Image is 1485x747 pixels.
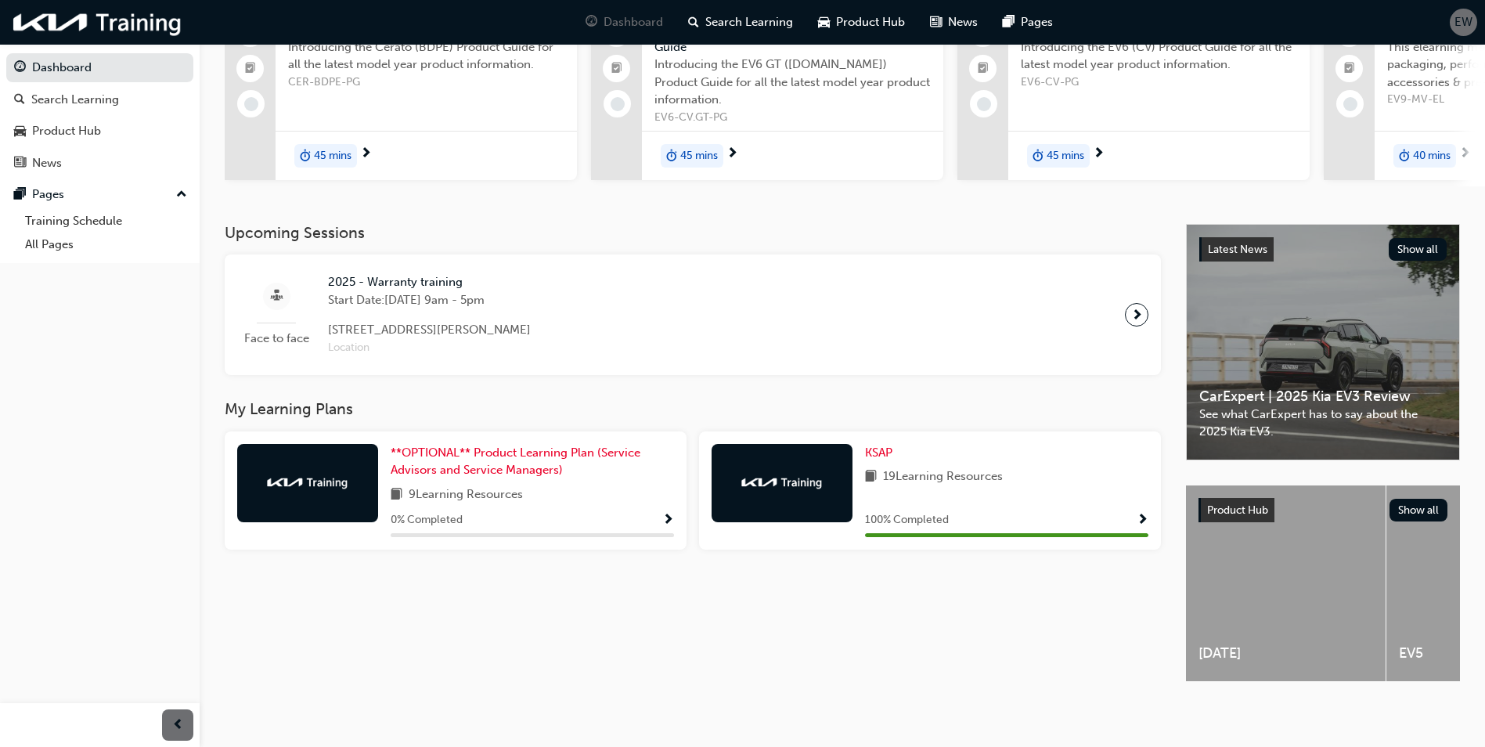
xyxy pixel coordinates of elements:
span: learningRecordVerb_NONE-icon [977,97,991,111]
span: Search Learning [705,13,793,31]
a: All Pages [19,233,193,257]
a: EV6 GT ([DOMAIN_NAME]) - Product GuideIntroducing the EV6 GT ([DOMAIN_NAME]) Product Guide for al... [591,8,943,180]
span: booktick-icon [978,59,989,79]
button: Pages [6,180,193,209]
span: Pages [1021,13,1053,31]
a: Training Schedule [19,209,193,233]
span: pages-icon [14,188,26,202]
a: pages-iconPages [990,6,1065,38]
span: [STREET_ADDRESS][PERSON_NAME] [328,321,531,339]
span: CER-BDPE-PG [288,74,564,92]
img: kia-training [8,6,188,38]
span: 40 mins [1413,147,1451,165]
a: Product HubShow all [1198,498,1447,523]
span: news-icon [14,157,26,171]
span: 9 Learning Resources [409,485,523,505]
span: duration-icon [666,146,677,166]
button: Show Progress [1137,511,1148,530]
h3: My Learning Plans [225,400,1161,418]
span: learningRecordVerb_NONE-icon [611,97,625,111]
span: Show Progress [662,514,674,528]
span: up-icon [176,185,187,205]
img: kia-training [265,475,351,490]
button: Show Progress [662,511,674,530]
a: search-iconSearch Learning [676,6,806,38]
span: booktick-icon [611,59,622,79]
span: pages-icon [1003,13,1015,32]
span: Show Progress [1137,514,1148,528]
span: Location [328,339,531,357]
span: EW [1454,13,1472,31]
span: sessionType_FACE_TO_FACE-icon [271,287,283,306]
span: [DATE] [1198,644,1373,662]
span: KSAP [865,446,892,460]
span: 100 % Completed [865,511,949,529]
span: CarExpert | 2025 Kia EV3 Review [1199,388,1447,406]
span: next-icon [1093,147,1105,161]
button: Show all [1389,238,1447,261]
span: next-icon [1459,147,1471,161]
span: guage-icon [586,13,597,32]
span: Face to face [237,330,315,348]
span: duration-icon [1033,146,1043,166]
a: Latest NewsShow allCarExpert | 2025 Kia EV3 ReviewSee what CarExpert has to say about the 2025 Ki... [1186,224,1460,460]
img: kia-training [739,475,825,490]
span: booktick-icon [1344,59,1355,79]
a: news-iconNews [917,6,990,38]
span: 45 mins [314,147,351,165]
a: **OPTIONAL** Product Learning Plan (Service Advisors and Service Managers) [391,444,674,479]
span: search-icon [14,93,25,107]
div: Pages [32,186,64,204]
span: Start Date: [DATE] 9am - 5pm [328,291,531,309]
span: guage-icon [14,61,26,75]
span: next-icon [1131,304,1143,326]
span: 45 mins [680,147,718,165]
a: Latest NewsShow all [1199,237,1447,262]
span: next-icon [360,147,372,161]
span: 45 mins [1047,147,1084,165]
a: KSAP [865,444,899,462]
span: car-icon [14,125,26,139]
span: Dashboard [604,13,663,31]
a: car-iconProduct Hub [806,6,917,38]
span: 0 % Completed [391,511,463,529]
span: Latest News [1208,243,1267,256]
span: Product Hub [836,13,905,31]
span: 19 Learning Resources [883,467,1003,487]
button: EW [1450,9,1477,36]
span: News [948,13,978,31]
span: booktick-icon [245,59,256,79]
span: duration-icon [300,146,311,166]
span: Introducing the EV6 (CV) Product Guide for all the latest model year product information. [1021,38,1297,74]
a: Face to face2025 - Warranty trainingStart Date:[DATE] 9am - 5pm[STREET_ADDRESS][PERSON_NAME]Location [237,267,1148,363]
button: Show all [1389,499,1448,521]
span: learningRecordVerb_NONE-icon [1343,97,1357,111]
span: EV6-CV-PG [1021,74,1297,92]
a: News [6,149,193,178]
a: Dashboard [6,53,193,82]
span: **OPTIONAL** Product Learning Plan (Service Advisors and Service Managers) [391,446,640,478]
span: Introducing the Cerato (BDPE) Product Guide for all the latest model year product information. [288,38,564,74]
a: Cerato (BD PE) - Product GuideIntroducing the Cerato (BDPE) Product Guide for all the latest mode... [225,8,577,180]
span: car-icon [818,13,830,32]
span: EV6-CV.GT-PG [654,109,931,127]
span: book-icon [865,467,877,487]
h3: Upcoming Sessions [225,224,1161,242]
span: prev-icon [172,716,184,735]
span: Product Hub [1207,503,1268,517]
a: EV6 (CV) - Product GuideIntroducing the EV6 (CV) Product Guide for all the latest model year prod... [957,8,1310,180]
a: Search Learning [6,85,193,114]
div: Product Hub [32,122,101,140]
button: DashboardSearch LearningProduct HubNews [6,50,193,180]
span: duration-icon [1399,146,1410,166]
span: search-icon [688,13,699,32]
a: guage-iconDashboard [573,6,676,38]
span: See what CarExpert has to say about the 2025 Kia EV3. [1199,406,1447,441]
a: [DATE] [1186,485,1386,681]
span: book-icon [391,485,402,505]
span: next-icon [726,147,738,161]
span: learningRecordVerb_NONE-icon [244,97,258,111]
div: Search Learning [31,91,119,109]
